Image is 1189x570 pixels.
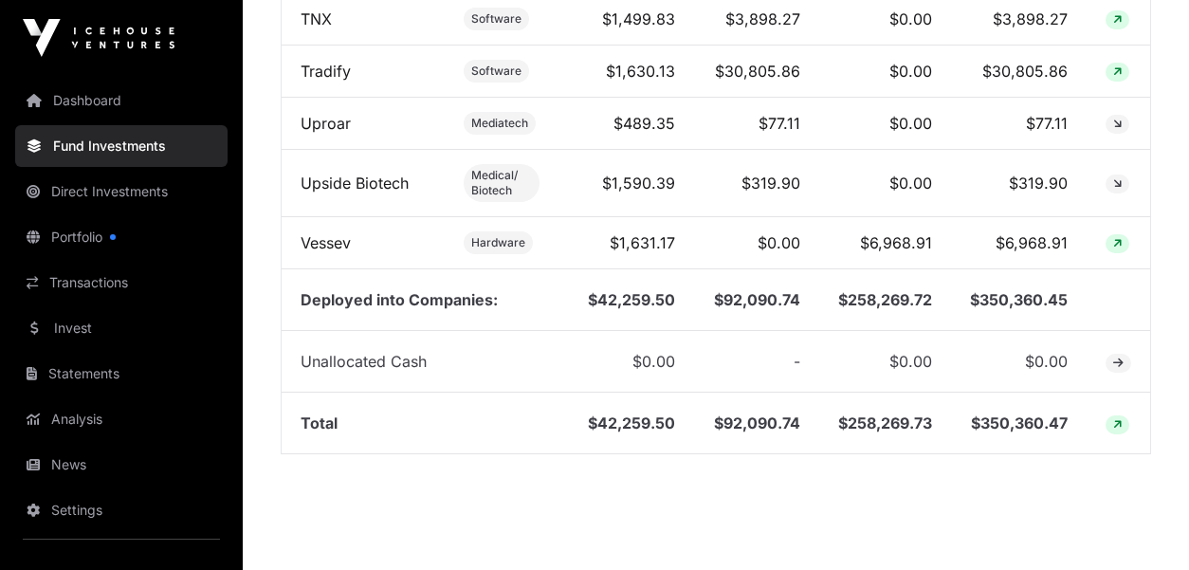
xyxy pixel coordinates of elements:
span: Medical/ Biotech [471,168,532,198]
td: $77.11 [951,98,1087,150]
a: Transactions [15,262,228,303]
a: Portfolio [15,216,228,258]
a: Uproar [301,114,351,133]
span: - [794,352,800,371]
span: Mediatech [471,116,528,131]
td: $0.00 [694,217,818,269]
td: $350,360.45 [951,269,1087,331]
a: Vessev [301,233,351,252]
td: $6,968.91 [951,217,1087,269]
td: $258,269.73 [819,393,951,454]
td: $42,259.50 [558,393,694,454]
td: $489.35 [558,98,694,150]
span: Hardware [471,235,525,250]
td: $319.90 [951,150,1087,217]
td: $258,269.72 [819,269,951,331]
span: Unallocated Cash [301,352,427,371]
a: Analysis [15,398,228,440]
td: $42,259.50 [558,269,694,331]
td: $30,805.86 [694,46,818,98]
a: News [15,444,228,486]
td: $1,631.17 [558,217,694,269]
td: Total [282,393,558,454]
td: $92,090.74 [694,393,818,454]
td: $30,805.86 [951,46,1087,98]
td: $1,590.39 [558,150,694,217]
span: Software [471,64,521,79]
a: Direct Investments [15,171,228,212]
img: Icehouse Ventures Logo [23,19,174,57]
a: Invest [15,307,228,349]
a: Settings [15,489,228,531]
a: Upside Biotech [301,174,409,193]
span: $0.00 [889,352,932,371]
a: Dashboard [15,80,228,121]
span: Software [471,11,521,27]
td: $77.11 [694,98,818,150]
td: $6,968.91 [819,217,951,269]
a: TNX [301,9,332,28]
a: Statements [15,353,228,395]
span: $0.00 [1025,352,1068,371]
iframe: Chat Widget [1094,479,1189,570]
span: $0.00 [632,352,675,371]
td: $0.00 [819,98,951,150]
td: $319.90 [694,150,818,217]
a: Fund Investments [15,125,228,167]
td: $92,090.74 [694,269,818,331]
td: $350,360.47 [951,393,1087,454]
td: $0.00 [819,150,951,217]
td: $0.00 [819,46,951,98]
a: Tradify [301,62,351,81]
td: Deployed into Companies: [282,269,558,331]
td: $1,630.13 [558,46,694,98]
